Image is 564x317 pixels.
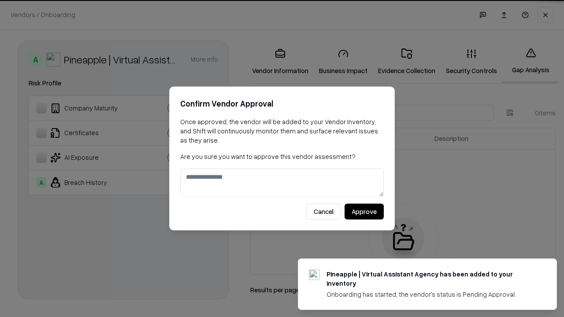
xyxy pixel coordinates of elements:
p: Are you sure you want to approve this vendor assessment? [180,152,384,161]
div: Onboarding has started, the vendor's status is Pending Approval. [327,290,535,299]
button: Approve [345,204,384,220]
img: trypineapple.com [309,269,319,280]
div: Pineapple | Virtual Assistant Agency has been added to your inventory [327,269,535,288]
h2: Confirm Vendor Approval [180,97,384,110]
button: Cancel [306,204,341,220]
p: Once approved, the vendor will be added to your Vendor Inventory, and Shift will continuously mon... [180,117,384,145]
